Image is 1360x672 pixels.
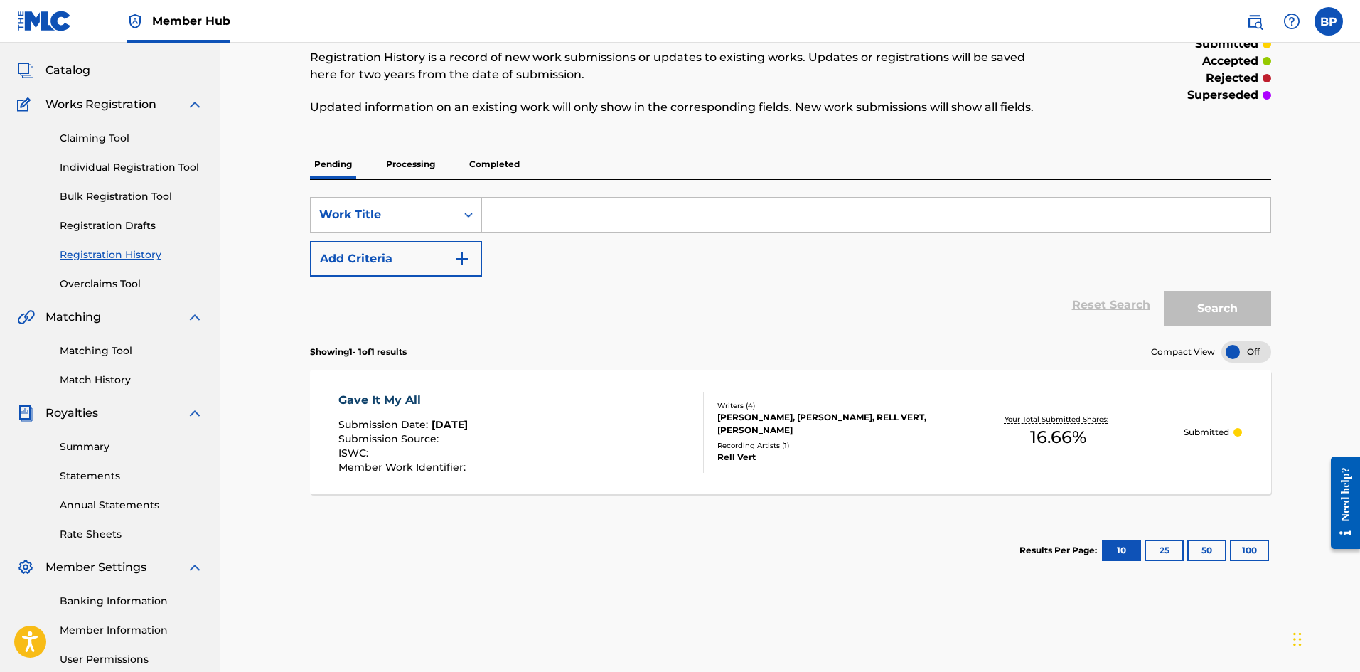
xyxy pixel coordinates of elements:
p: accepted [1202,53,1258,70]
span: Royalties [45,405,98,422]
p: Updated information on an existing work will only show in the corresponding fields. New work subm... [310,99,1050,116]
span: 16.66 % [1030,425,1086,450]
p: Processing [382,149,439,179]
button: Add Criteria [310,241,482,277]
span: Catalog [45,62,90,79]
div: [PERSON_NAME], [PERSON_NAME], RELL VERT, [PERSON_NAME] [717,411,932,437]
a: Rate Sheets [60,527,203,542]
a: Gave It My AllSubmission Date:[DATE]Submission Source:ISWC:Member Work Identifier:Writers (4)[PER... [310,370,1271,494]
a: Bulk Registration Tool [60,189,203,204]
span: Member Settings [45,559,146,576]
div: Writers ( 4 ) [717,400,932,411]
a: Member Information [60,623,203,638]
a: CatalogCatalog [17,62,90,79]
a: Registration Drafts [60,218,203,233]
img: help [1283,13,1300,30]
form: Search Form [310,197,1271,334]
div: Drag [1293,618,1302,661]
p: Your Total Submitted Shares: [1005,414,1112,425]
a: Banking Information [60,594,203,609]
span: Member Hub [152,13,230,29]
span: ISWC : [338,447,372,459]
p: Registration History is a record of new work submissions or updates to existing works. Updates or... [310,49,1050,83]
img: search [1246,13,1263,30]
p: Submitted [1184,426,1229,439]
span: Matching [45,309,101,326]
img: Catalog [17,62,34,79]
div: Gave It My All [338,392,469,409]
img: expand [186,309,203,326]
a: Registration History [60,247,203,262]
span: Submission Source : [338,432,442,445]
p: superseded [1187,87,1258,104]
a: Summary [60,439,203,454]
a: Overclaims Tool [60,277,203,292]
span: Submission Date : [338,418,432,431]
img: Matching [17,309,35,326]
div: Rell Vert [717,451,932,464]
a: Statements [60,469,203,484]
a: SummarySummary [17,28,103,45]
p: rejected [1206,70,1258,87]
span: Member Work Identifier : [338,461,469,474]
img: Member Settings [17,559,34,576]
p: submitted [1195,36,1258,53]
img: Top Rightsholder [127,13,144,30]
p: Showing 1 - 1 of 1 results [310,346,407,358]
p: Completed [465,149,524,179]
div: User Menu [1315,7,1343,36]
button: 100 [1230,540,1269,561]
img: MLC Logo [17,11,72,31]
div: Recording Artists ( 1 ) [717,440,932,451]
a: Matching Tool [60,343,203,358]
iframe: Resource Center [1320,446,1360,560]
p: Pending [310,149,356,179]
div: Work Title [319,206,447,223]
a: User Permissions [60,652,203,667]
img: Works Registration [17,96,36,113]
span: [DATE] [432,418,468,431]
button: 25 [1145,540,1184,561]
span: Compact View [1151,346,1215,358]
img: Royalties [17,405,34,422]
a: Public Search [1241,7,1269,36]
a: Annual Statements [60,498,203,513]
img: expand [186,96,203,113]
span: Works Registration [45,96,156,113]
div: Help [1278,7,1306,36]
button: 10 [1102,540,1141,561]
img: 9d2ae6d4665cec9f34b9.svg [454,250,471,267]
a: Individual Registration Tool [60,160,203,175]
p: Results Per Page: [1019,544,1101,557]
a: Match History [60,373,203,388]
a: Claiming Tool [60,131,203,146]
img: expand [186,405,203,422]
button: 50 [1187,540,1226,561]
img: expand [186,559,203,576]
iframe: Chat Widget [1289,604,1360,672]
